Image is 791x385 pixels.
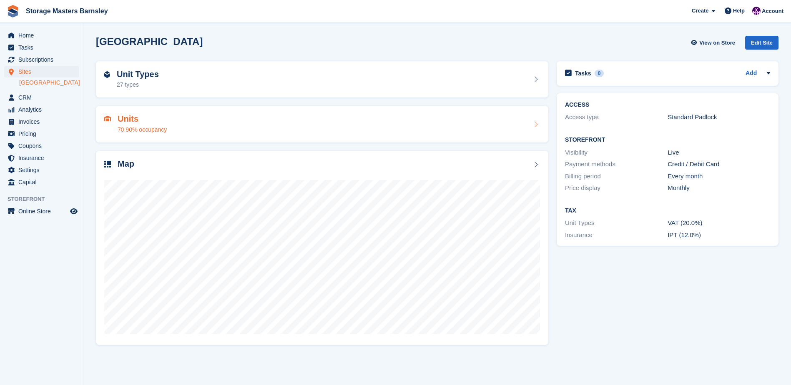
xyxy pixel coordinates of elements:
[18,128,68,140] span: Pricing
[752,7,761,15] img: Louise Masters
[18,92,68,103] span: CRM
[8,195,83,203] span: Storefront
[595,70,604,77] div: 0
[4,140,79,152] a: menu
[4,176,79,188] a: menu
[118,159,134,169] h2: Map
[668,172,770,181] div: Every month
[7,5,19,17] img: stora-icon-8386f47178a22dfd0bd8f6a31ec36ba5ce8667c1dd55bd0f319d3a0aa187defe.svg
[4,30,79,41] a: menu
[745,36,778,50] div: Edit Site
[565,218,668,228] div: Unit Types
[4,42,79,53] a: menu
[118,125,167,134] div: 70.90% occupancy
[4,152,79,164] a: menu
[668,160,770,169] div: Credit / Debit Card
[104,71,110,78] img: unit-type-icn-2b2737a686de81e16bb02015468b77c625bbabd49415b5ef34ead5e3b44a266d.svg
[668,183,770,193] div: Monthly
[19,79,79,87] a: [GEOGRAPHIC_DATA]
[4,92,79,103] a: menu
[117,80,159,89] div: 27 types
[18,42,68,53] span: Tasks
[733,7,745,15] span: Help
[96,106,548,142] a: Units 70.90% occupancy
[690,36,738,50] a: View on Store
[4,104,79,115] a: menu
[565,102,770,108] h2: ACCESS
[18,176,68,188] span: Capital
[4,164,79,176] a: menu
[18,140,68,152] span: Coupons
[118,114,167,124] h2: Units
[745,36,778,53] a: Edit Site
[565,230,668,240] div: Insurance
[4,205,79,217] a: menu
[18,164,68,176] span: Settings
[565,137,770,143] h2: Storefront
[668,148,770,157] div: Live
[746,69,757,78] a: Add
[565,148,668,157] div: Visibility
[117,70,159,79] h2: Unit Types
[565,172,668,181] div: Billing period
[96,61,548,98] a: Unit Types 27 types
[4,66,79,77] a: menu
[668,218,770,228] div: VAT (20.0%)
[96,151,548,345] a: Map
[668,230,770,240] div: IPT (12.0%)
[23,4,111,18] a: Storage Masters Barnsley
[575,70,591,77] h2: Tasks
[4,116,79,127] a: menu
[565,183,668,193] div: Price display
[565,207,770,214] h2: Tax
[104,161,111,167] img: map-icn-33ee37083ee616e46c38cad1a60f524a97daa1e2b2c8c0bc3eb3415660979fc1.svg
[668,112,770,122] div: Standard Padlock
[18,152,68,164] span: Insurance
[18,54,68,65] span: Subscriptions
[565,160,668,169] div: Payment methods
[104,116,111,122] img: unit-icn-7be61d7bf1b0ce9d3e12c5938cc71ed9869f7b940bace4675aadf7bd6d80202e.svg
[692,7,708,15] span: Create
[18,30,68,41] span: Home
[18,205,68,217] span: Online Store
[4,54,79,65] a: menu
[699,39,735,47] span: View on Store
[96,36,203,47] h2: [GEOGRAPHIC_DATA]
[18,116,68,127] span: Invoices
[18,104,68,115] span: Analytics
[762,7,783,15] span: Account
[4,128,79,140] a: menu
[565,112,668,122] div: Access type
[18,66,68,77] span: Sites
[69,206,79,216] a: Preview store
